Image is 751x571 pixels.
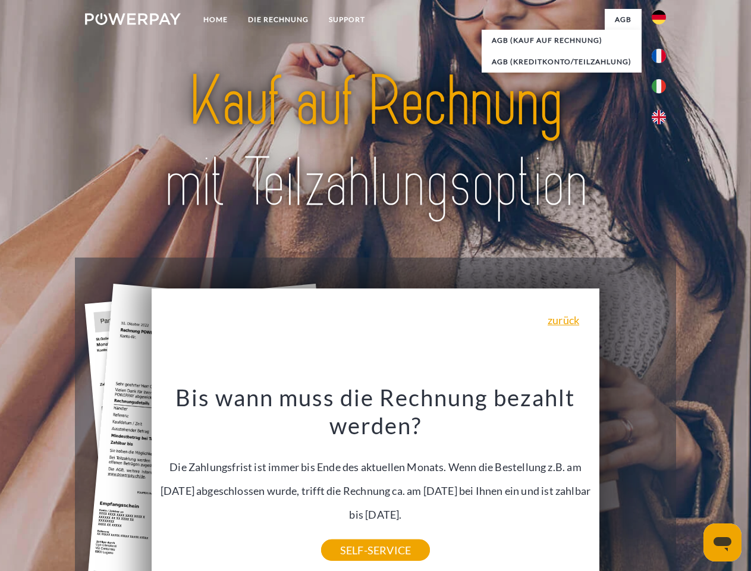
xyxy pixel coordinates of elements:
[652,79,666,93] img: it
[652,10,666,24] img: de
[238,9,319,30] a: DIE RECHNUNG
[159,383,593,550] div: Die Zahlungsfrist ist immer bis Ende des aktuellen Monats. Wenn die Bestellung z.B. am [DATE] abg...
[114,57,637,228] img: title-powerpay_de.svg
[482,30,642,51] a: AGB (Kauf auf Rechnung)
[605,9,642,30] a: agb
[321,539,430,561] a: SELF-SERVICE
[482,51,642,73] a: AGB (Kreditkonto/Teilzahlung)
[85,13,181,25] img: logo-powerpay-white.svg
[652,49,666,63] img: fr
[703,523,741,561] iframe: Schaltfläche zum Öffnen des Messaging-Fensters
[652,110,666,124] img: en
[548,315,579,325] a: zurück
[193,9,238,30] a: Home
[319,9,375,30] a: SUPPORT
[159,383,593,440] h3: Bis wann muss die Rechnung bezahlt werden?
